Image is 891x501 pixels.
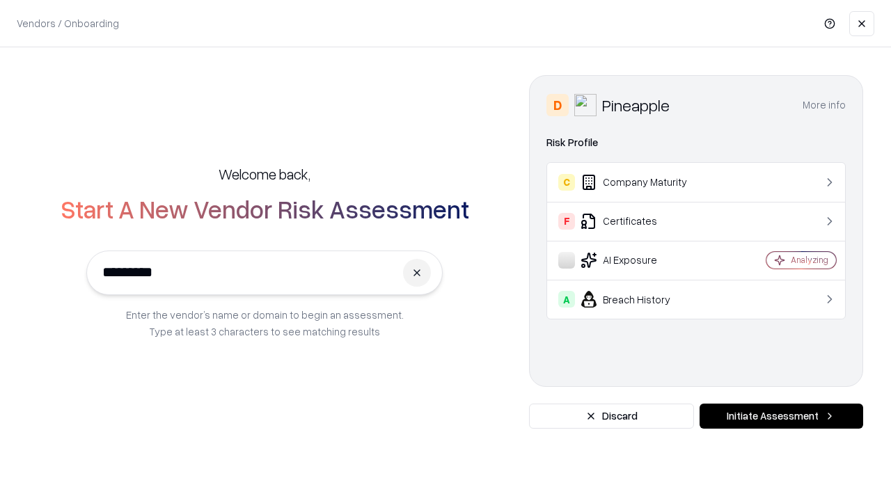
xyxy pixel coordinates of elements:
[558,291,725,308] div: Breach History
[574,94,597,116] img: Pineapple
[546,94,569,116] div: D
[803,93,846,118] button: More info
[700,404,863,429] button: Initiate Assessment
[791,254,828,266] div: Analyzing
[61,195,469,223] h2: Start A New Vendor Risk Assessment
[126,306,404,340] p: Enter the vendor’s name or domain to begin an assessment. Type at least 3 characters to see match...
[558,291,575,308] div: A
[529,404,694,429] button: Discard
[17,16,119,31] p: Vendors / Onboarding
[219,164,310,184] h5: Welcome back,
[558,174,575,191] div: C
[558,213,725,230] div: Certificates
[558,213,575,230] div: F
[558,174,725,191] div: Company Maturity
[546,134,846,151] div: Risk Profile
[602,94,670,116] div: Pineapple
[558,252,725,269] div: AI Exposure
